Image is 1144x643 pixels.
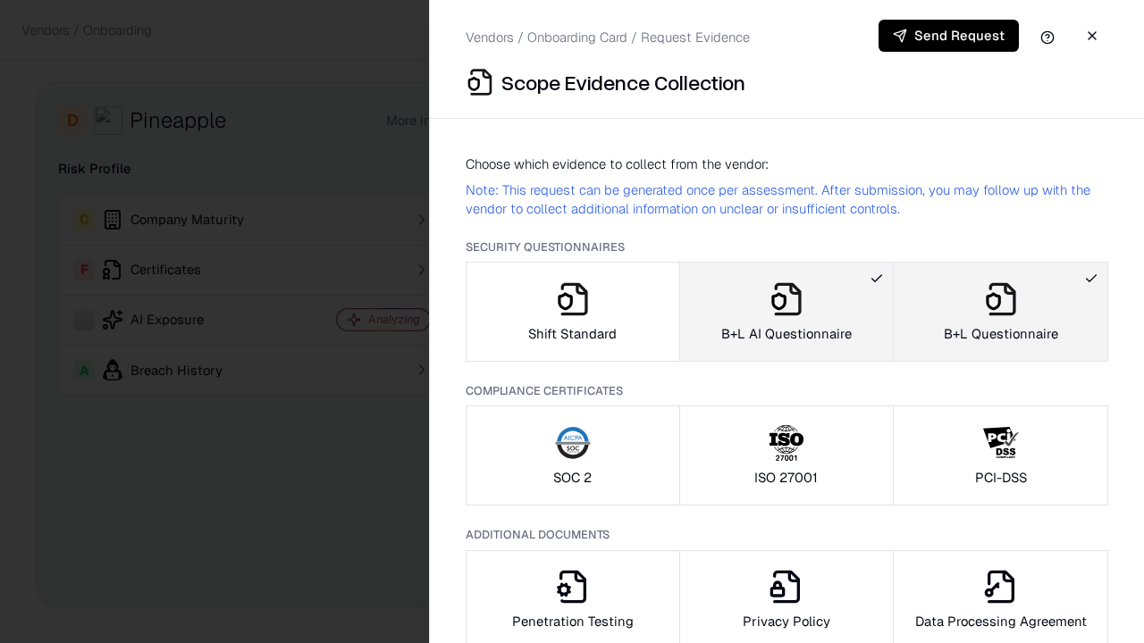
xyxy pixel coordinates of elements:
[975,468,1027,487] p: PCI-DSS
[466,527,1108,542] p: Additional Documents
[679,405,895,505] button: ISO 27001
[466,28,750,46] p: Vendors / Onboarding Card / Request Evidence
[879,20,1019,52] button: Send Request
[466,239,1108,255] p: Security Questionnaires
[743,612,830,630] p: Privacy Policy
[553,468,592,487] p: SOC 2
[893,405,1108,505] button: PCI-DSS
[915,612,1087,630] p: Data Processing Agreement
[754,468,818,487] p: ISO 27001
[679,262,895,362] button: B+L AI Questionnaire
[466,262,680,362] button: Shift Standard
[466,180,1108,218] p: Note: This request can be generated once per assessment. After submission, you may follow up with...
[466,154,1108,173] p: Choose which evidence to collect from the vendor:
[512,612,634,630] p: Penetration Testing
[944,324,1058,343] p: B+L Questionnaire
[466,383,1108,398] p: Compliance Certificates
[528,324,617,343] p: Shift Standard
[721,324,852,343] p: B+L AI Questionnaire
[501,68,745,96] p: Scope Evidence Collection
[466,405,680,505] button: SOC 2
[893,262,1108,362] button: B+L Questionnaire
